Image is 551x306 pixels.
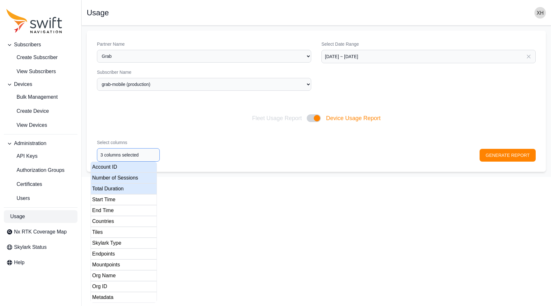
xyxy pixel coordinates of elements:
div: Start Time [91,194,157,205]
div: Account ID [91,162,157,172]
div: Tiles [91,227,157,238]
div: Total Duration [91,183,157,194]
div: Countries [91,216,157,227]
div: Org Name [91,270,157,281]
div: Skylark Type [91,238,157,249]
div: Endpoints [91,249,157,259]
div: Metadata [91,292,157,303]
input: option [97,148,160,162]
div: Number of Sessions [91,172,157,183]
div: End Time [91,205,157,216]
div: Mountpoints [91,259,157,270]
div: Org ID [91,281,157,292]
